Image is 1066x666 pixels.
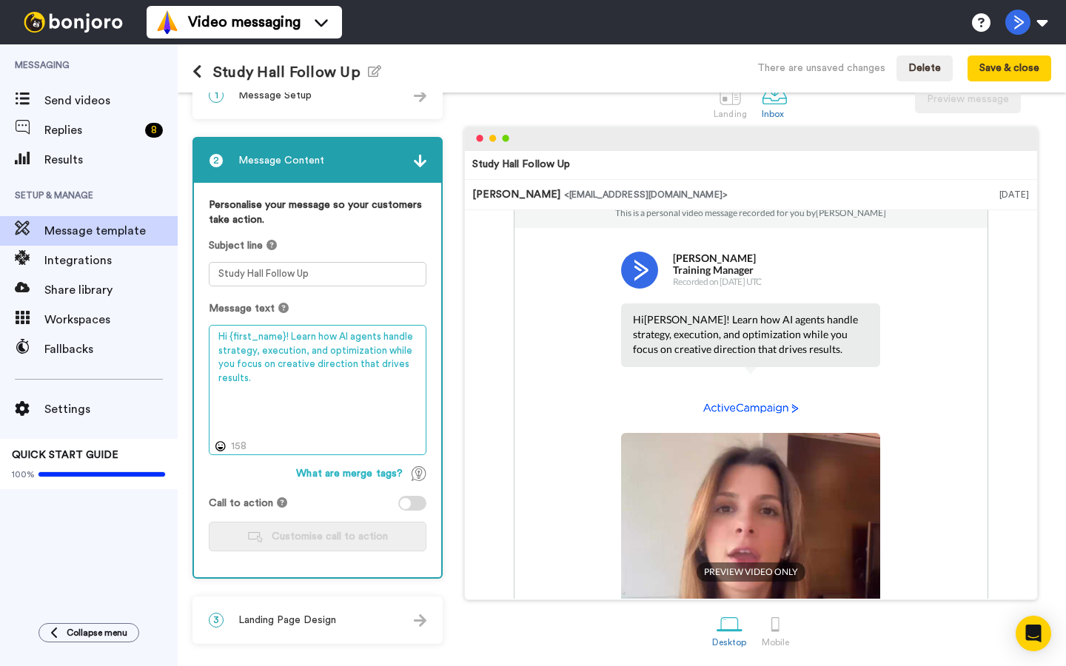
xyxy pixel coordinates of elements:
span: PREVIEW VIDEO ONLY [697,562,805,582]
p: Recorded on [DATE] UTC [673,276,762,288]
p: Hi [PERSON_NAME] ! Learn how AI agents handle strategy, execution, and optimization while you foc... [633,312,868,357]
span: Landing Page Design [238,613,336,628]
span: Message Content [238,153,324,168]
img: bj-logo-header-white.svg [18,12,129,33]
a: Mobile [754,604,797,655]
button: Customise call to action [209,522,426,551]
img: vm-color.svg [155,10,179,34]
span: 1 [209,88,224,103]
span: 3 [209,613,224,628]
span: Message template [44,222,178,240]
div: Inbox [762,109,788,119]
textarea: Study Hall Follow Up [209,262,426,286]
div: Study Hall Follow Up [472,157,571,172]
span: What are merge tags? [296,466,403,481]
h1: Study Hall Follow Up [192,64,381,81]
textarea: Hi {first_name}! Learn how AI agents handle strategy, execution, and optimization while you focus... [209,325,426,455]
a: Landing [706,75,754,127]
a: Inbox [754,75,795,127]
span: 2 [209,153,224,168]
span: Message text [209,301,275,316]
img: TagTips.svg [412,466,426,481]
a: Desktop [705,604,754,655]
img: arrow.svg [414,614,426,627]
p: Training Manager [673,264,762,276]
div: [PERSON_NAME] [472,187,999,202]
div: Desktop [712,637,747,647]
label: Personalise your message so your customers take action. [209,198,426,227]
span: Customise call to action [272,531,388,542]
button: Preview message [915,87,1021,113]
img: customiseCTA.svg [248,532,263,542]
span: Results [44,151,178,169]
span: Fallbacks [44,340,178,358]
button: Save & close [968,55,1051,82]
div: 3Landing Page Design [192,596,443,644]
span: Send videos [44,92,178,110]
div: 1Message Setup [192,72,443,119]
div: Mobile [762,637,789,647]
div: 8 [145,123,163,138]
div: There are unsaved changes [757,61,885,75]
img: arrow.svg [414,155,426,167]
span: 100% [12,468,35,480]
img: ACg8ocJNLGbw1TVw7LohI8qVZseNDcr6mKTqs2ueVoaN0XWPjg1P0co=s96-c [621,252,658,289]
span: Message Setup [238,88,312,103]
button: Collapse menu [38,623,139,642]
p: This is a personal video message recorded for you by [PERSON_NAME] [615,207,886,219]
div: [DATE] [999,187,1030,202]
div: Landing [714,109,747,119]
span: Collapse menu [67,627,127,639]
span: Video messaging [188,12,301,33]
span: <[EMAIL_ADDRESS][DOMAIN_NAME]> [564,190,728,199]
img: arrow.svg [414,90,426,102]
span: QUICK START GUIDE [12,450,118,460]
button: Delete [896,55,953,82]
span: Subject line [209,238,263,253]
img: f397763a-eefe-48e6-92e5-73e4d4c8e41b [691,391,811,425]
span: Share library [44,281,178,299]
span: Settings [44,400,178,418]
span: Replies [44,121,139,139]
span: Workspaces [44,311,178,329]
span: Call to action [209,496,273,511]
p: [PERSON_NAME] [673,252,762,264]
div: Open Intercom Messenger [1016,616,1051,651]
span: Integrations [44,252,178,269]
